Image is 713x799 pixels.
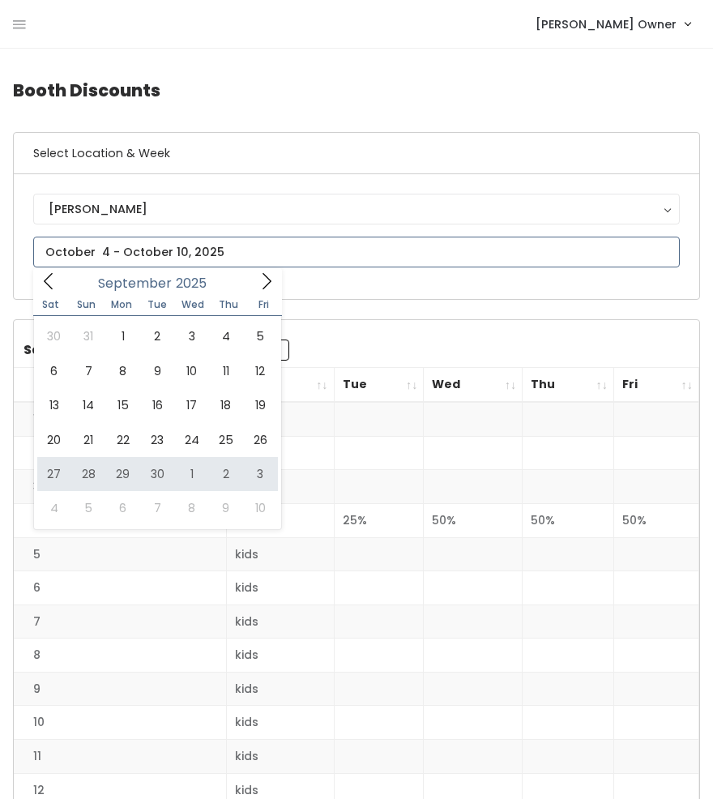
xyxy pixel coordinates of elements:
span: September 27, 2025 [37,457,71,491]
span: August 30, 2025 [37,319,71,353]
th: Tue: activate to sort column ascending [334,368,424,403]
span: September 4, 2025 [209,319,243,353]
label: Search: [23,340,289,361]
td: 11 [14,740,226,774]
span: October 4, 2025 [37,491,71,525]
td: kids [226,605,334,639]
span: Mon [104,300,139,310]
span: September 5, 2025 [243,319,277,353]
span: September 3, 2025 [174,319,208,353]
span: September 22, 2025 [106,423,140,457]
td: 1 [14,402,226,436]
td: kids [226,672,334,706]
span: September 19, 2025 [243,388,277,422]
td: 2 [14,436,226,470]
td: kids [226,639,334,673]
span: September 23, 2025 [140,423,174,457]
td: kids [226,740,334,774]
td: 3 [14,470,226,504]
span: September 12, 2025 [243,354,277,388]
span: September 10, 2025 [174,354,208,388]
td: 4 [14,504,226,538]
span: September 28, 2025 [71,457,105,491]
td: 10 [14,706,226,740]
span: September 20, 2025 [37,423,71,457]
button: [PERSON_NAME] [33,194,680,224]
span: [PERSON_NAME] Owner [536,15,677,33]
span: September 6, 2025 [37,354,71,388]
span: October 8, 2025 [174,491,208,525]
span: September 1, 2025 [106,319,140,353]
th: Booth Number: activate to sort column descending [14,368,226,403]
span: August 31, 2025 [71,319,105,353]
input: October 4 - October 10, 2025 [33,237,680,267]
span: Sat [33,300,69,310]
span: September 29, 2025 [106,457,140,491]
span: Sun [69,300,105,310]
th: Wed: activate to sort column ascending [424,368,523,403]
h4: Booth Discounts [13,68,700,113]
td: 25% [334,504,424,538]
a: [PERSON_NAME] Owner [519,6,707,41]
input: Year [172,273,220,293]
span: September 11, 2025 [209,354,243,388]
span: September 8, 2025 [106,354,140,388]
span: September 17, 2025 [174,388,208,422]
span: September 21, 2025 [71,423,105,457]
span: September 13, 2025 [37,388,71,422]
span: October 3, 2025 [243,457,277,491]
span: October 7, 2025 [140,491,174,525]
td: 7 [14,605,226,639]
span: September 24, 2025 [174,423,208,457]
td: kids [226,571,334,605]
th: Fri: activate to sort column ascending [614,368,699,403]
span: September 15, 2025 [106,388,140,422]
span: October 9, 2025 [209,491,243,525]
div: [PERSON_NAME] [49,200,664,218]
span: October 5, 2025 [71,491,105,525]
span: September 25, 2025 [209,423,243,457]
span: September [98,277,172,290]
td: 9 [14,672,226,706]
td: 50% [424,504,523,538]
span: September 18, 2025 [209,388,243,422]
span: October 2, 2025 [209,457,243,491]
span: Wed [175,300,211,310]
span: Fri [246,300,282,310]
th: Thu: activate to sort column ascending [523,368,614,403]
td: 6 [14,571,226,605]
td: 50% [614,504,699,538]
span: September 30, 2025 [140,457,174,491]
span: October 10, 2025 [243,491,277,525]
span: September 9, 2025 [140,354,174,388]
td: kids [226,706,334,740]
span: October 1, 2025 [174,457,208,491]
span: September 7, 2025 [71,354,105,388]
td: 5 [14,537,226,571]
td: 50% [523,504,614,538]
h6: Select Location & Week [14,133,699,174]
span: Tue [139,300,175,310]
span: September 2, 2025 [140,319,174,353]
span: October 6, 2025 [106,491,140,525]
span: September 14, 2025 [71,388,105,422]
span: Thu [211,300,246,310]
td: 8 [14,639,226,673]
span: September 16, 2025 [140,388,174,422]
span: September 26, 2025 [243,423,277,457]
td: kids [226,537,334,571]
